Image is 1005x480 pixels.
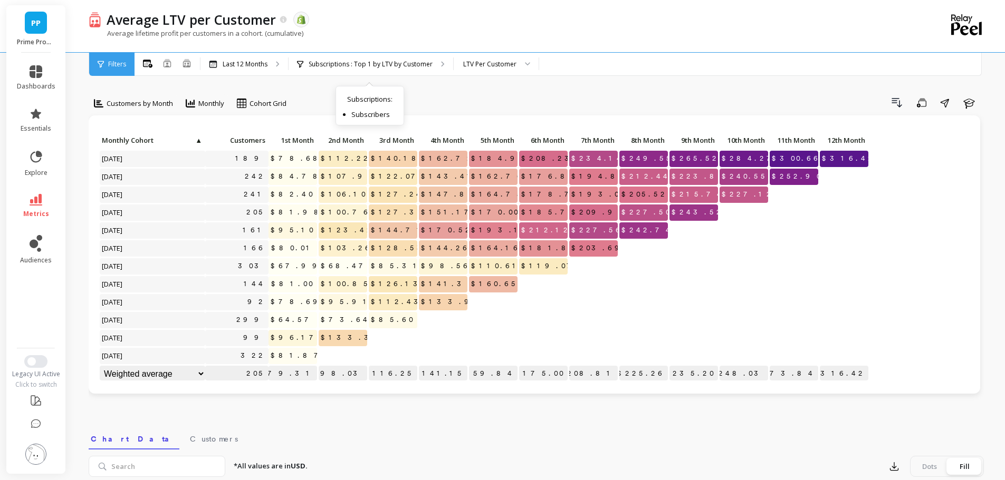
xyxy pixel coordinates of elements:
[419,366,467,381] p: $141.15
[100,348,126,364] span: [DATE]
[319,222,377,238] span: $123.42
[269,312,319,328] span: $64.57
[569,187,630,202] span: $193.05
[319,187,370,202] span: $106.10
[770,169,825,184] span: $252.90
[100,133,205,148] p: Monthly Cohort
[569,240,629,256] span: $203.69
[107,99,173,109] span: Customers by Month
[469,258,523,274] span: $110.61
[819,133,869,149] div: Toggle SortBy
[319,133,367,148] p: 2nd Month
[241,330,269,346] a: 99
[419,204,478,220] span: $151.17
[419,151,477,166] span: $162.72
[269,258,327,274] span: $67.99
[519,204,581,220] span: $185.75
[770,366,818,381] p: $273.84
[269,169,327,184] span: $84.78
[100,330,126,346] span: [DATE]
[205,366,269,381] p: 205
[569,204,627,220] span: $209.90
[369,276,427,292] span: $126.13
[238,348,269,364] a: 322
[912,458,947,475] div: Dots
[369,312,417,328] span: $85.60
[309,60,433,68] p: Subscriptions : Top 1 by LTV by Customer
[672,136,715,144] span: 9th Month
[269,240,317,256] span: $80.01
[31,17,41,29] span: PP
[100,222,126,238] span: [DATE]
[569,133,619,149] div: Toggle SortBy
[319,276,374,292] span: $100.85
[822,136,865,144] span: 12th Month
[419,169,478,184] span: $143.41
[468,133,519,149] div: Toggle SortBy
[233,151,269,166] a: 189
[271,136,314,144] span: 1st Month
[268,133,318,149] div: Toggle SortBy
[619,133,669,149] div: Toggle SortBy
[207,136,265,144] span: Customers
[469,366,518,381] p: $159.84
[519,240,582,256] span: $181.82
[198,99,224,109] span: Monthly
[371,136,414,144] span: 3rd Month
[720,169,771,184] span: $240.55
[100,204,126,220] span: [DATE]
[519,258,581,274] span: $119.07
[100,276,126,292] span: [DATE]
[519,133,568,148] p: 6th Month
[24,355,47,368] button: Switch to New UI
[107,11,276,28] p: Average LTV per Customer
[469,169,527,184] span: $162.76
[319,240,375,256] span: $103.26
[519,187,590,202] span: $178.79
[469,204,522,220] span: $170.00
[772,136,815,144] span: 11th Month
[619,204,674,220] span: $227.50
[722,136,765,144] span: 10th Month
[720,187,777,202] span: $227.12
[569,151,627,166] span: $234.14
[25,169,47,177] span: explore
[100,294,126,310] span: [DATE]
[102,136,194,144] span: Monthly Cohort
[319,366,367,381] p: $98.03
[368,133,418,149] div: Toggle SortBy
[569,133,618,148] p: 7th Month
[89,456,225,477] input: Search
[269,294,327,310] span: $78.69
[100,240,126,256] span: [DATE]
[17,38,55,46] p: Prime Prometics™
[369,169,425,184] span: $122.07
[619,222,676,238] span: $242.74
[519,151,579,166] span: $208.23
[194,136,202,144] span: ▲
[91,434,177,444] span: Chart Data
[820,133,868,148] p: 12th Month
[720,366,768,381] p: $248.03
[321,136,364,144] span: 2nd Month
[820,151,878,166] span: $316.42
[619,169,673,184] span: $212.44
[369,187,426,202] span: $127.24
[619,366,668,381] p: $225.26
[569,222,626,238] span: $227.56
[669,169,731,184] span: $223.86
[519,133,569,149] div: Toggle SortBy
[469,222,530,238] span: $193.10
[244,204,269,220] a: 205
[269,276,317,292] span: $81.00
[769,133,819,149] div: Toggle SortBy
[369,151,426,166] span: $140.18
[319,258,373,274] span: $68.47
[419,187,481,202] span: $147.85
[6,370,66,378] div: Legacy UI Active
[100,187,126,202] span: [DATE]
[236,258,269,274] a: 303
[319,312,373,328] span: $73.64
[669,366,718,381] p: $235.20
[318,133,368,149] div: Toggle SortBy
